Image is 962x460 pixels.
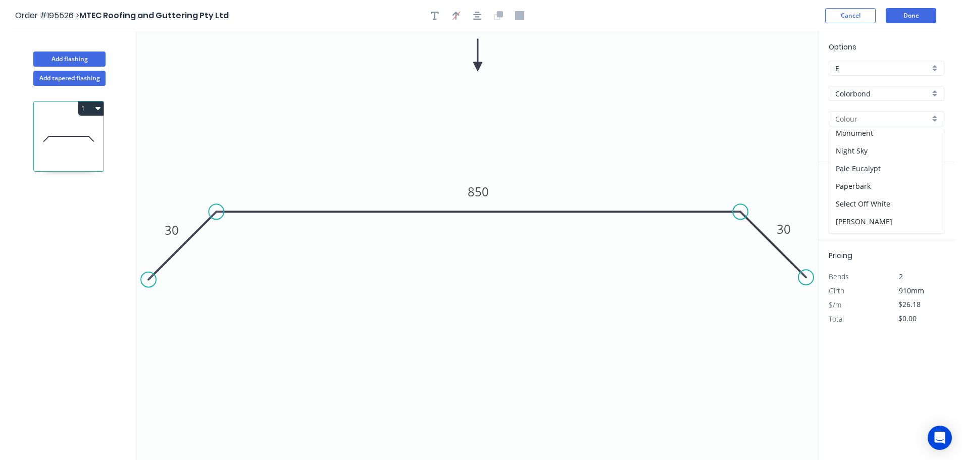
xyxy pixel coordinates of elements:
button: Done [886,8,936,23]
div: [PERSON_NAME] [829,213,944,230]
button: Cancel [825,8,876,23]
span: Girth [829,286,844,295]
span: 910mm [899,286,924,295]
div: Southerly [829,230,944,248]
span: Order #195526 > [15,10,79,21]
button: Add tapered flashing [33,71,106,86]
input: Price level [835,63,930,74]
button: Add flashing [33,52,106,67]
div: Paperbark [829,177,944,195]
span: $/m [829,300,841,310]
div: Open Intercom Messenger [928,426,952,450]
tspan: 30 [165,222,179,238]
svg: 0 [136,31,818,460]
div: Select Off White [829,195,944,213]
input: Material [835,88,930,99]
span: Options [829,42,856,52]
span: MTEC Roofing and Guttering Pty Ltd [79,10,229,21]
div: Monument [829,124,944,142]
span: Bends [829,272,849,281]
tspan: 30 [777,221,791,237]
span: Total [829,314,844,324]
tspan: 850 [468,183,489,200]
span: Pricing [829,250,852,261]
div: Night Sky [829,142,944,160]
input: Colour [835,114,930,124]
div: Pale Eucalypt [829,160,944,177]
span: 2 [899,272,903,281]
button: 1 [78,101,104,116]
